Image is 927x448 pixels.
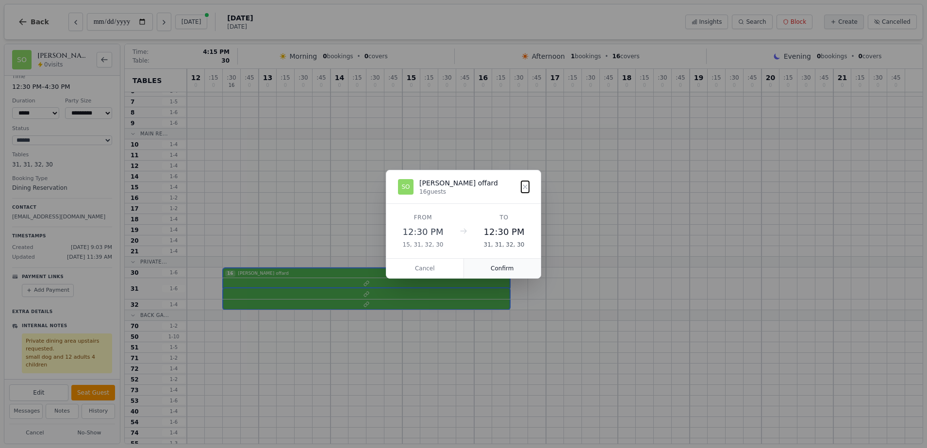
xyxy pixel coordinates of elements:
[419,178,498,188] div: [PERSON_NAME] offard
[479,241,529,249] div: 31, 31, 32, 30
[479,214,529,221] div: To
[386,259,464,278] button: Cancel
[464,259,541,278] button: Confirm
[398,214,448,221] div: From
[398,179,414,195] div: SO
[398,225,448,239] div: 12:30 PM
[479,225,529,239] div: 12:30 PM
[419,188,498,196] div: 16 guests
[398,241,448,249] div: 15, 31, 32, 30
